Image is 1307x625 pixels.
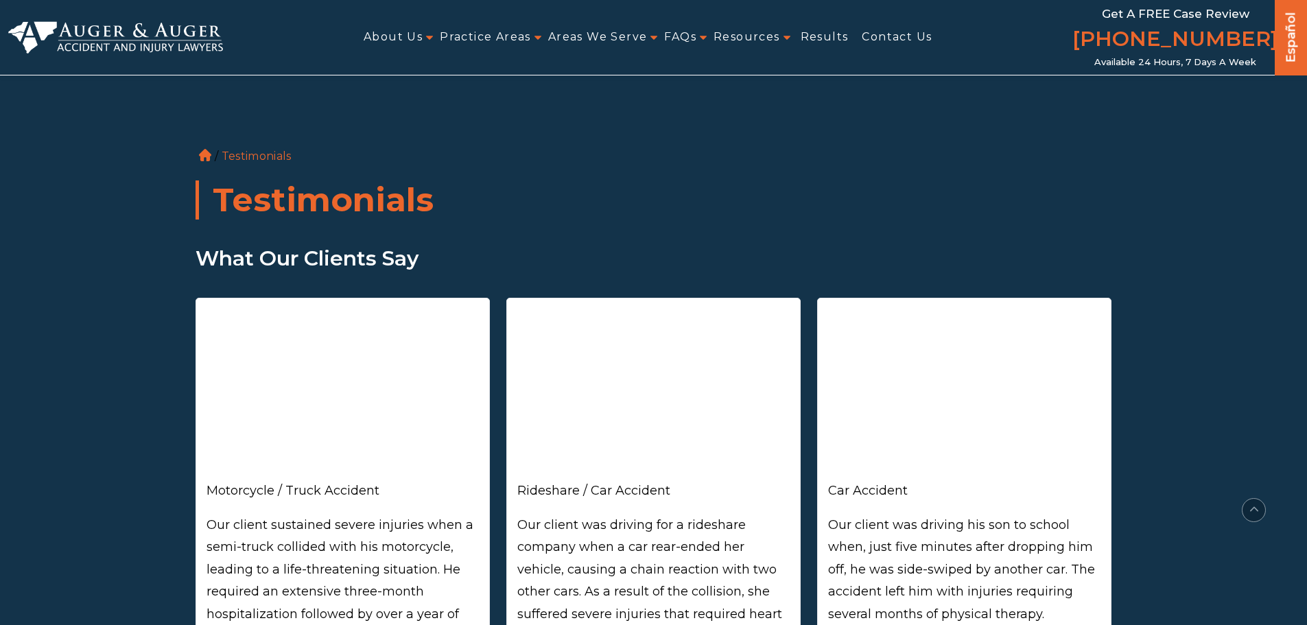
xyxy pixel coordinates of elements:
div: Car Accident [828,480,1100,502]
a: FAQs [664,22,696,53]
a: Results [801,22,849,53]
iframe: Victory on Wheels: Motorcyclist Wins $850K Settlement [207,309,479,479]
a: Resources [714,22,780,53]
a: Home [199,149,211,161]
iframe: Ride-Share Driver Triumphs in Legal Battle, Secures Impressive Settlement Win! [517,309,790,479]
a: Contact Us [862,22,932,53]
ol: / [196,62,1112,165]
div: Rideshare / Car Accident [517,480,790,502]
a: Practice Areas [440,22,531,53]
span: Available 24 Hours, 7 Days a Week [1094,57,1256,68]
p: Our client was driving his son to school when, just five minutes after dropping him off, he was s... [828,514,1100,625]
span: Get a FREE Case Review [1102,7,1249,21]
div: Motorcycle / Truck Accident [207,480,479,502]
a: [PHONE_NUMBER] [1072,24,1278,57]
h1: Testimonials [196,180,1112,220]
button: scroll to up [1242,498,1266,522]
iframe: From Tragedy to Triumph: A Father's Journey to Healing After School Drop-Off Accident [828,309,1100,479]
p: What Our Clients Say [196,240,1112,277]
a: Areas We Serve [548,22,648,53]
li: Testimonials [218,150,295,163]
a: About Us [364,22,423,53]
img: Auger & Auger Accident and Injury Lawyers Logo [8,21,223,54]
